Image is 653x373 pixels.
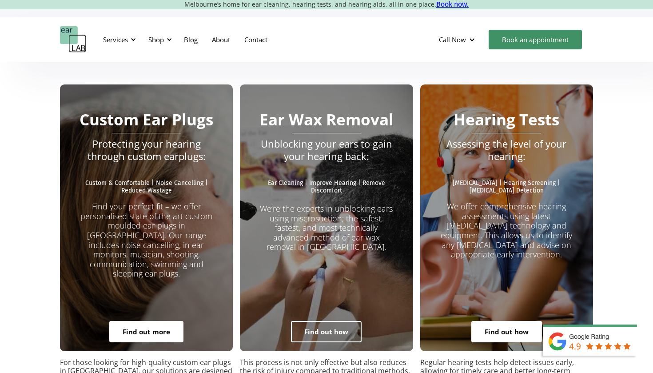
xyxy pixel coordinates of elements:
[446,137,566,163] em: Assessing the level of your hearing:
[471,321,542,342] a: Find out how
[109,321,183,342] a: Find out more
[439,35,466,44] div: Call Now
[143,26,175,53] div: Shop
[205,27,237,52] a: About
[454,109,559,130] strong: Hearing Tests
[78,180,215,202] p: Custom & Comfortable | Noise Cancelling | Reduced Wastage ‍
[237,27,275,52] a: Contact
[80,109,213,130] strong: Custom Ear Plugs
[259,109,394,130] strong: Ear Wax Removal
[88,137,206,163] em: Protecting your hearing through custom earplugs:
[291,321,362,342] a: Find out how
[177,27,205,52] a: Blog
[60,26,87,53] a: home
[148,35,164,44] div: Shop
[103,35,128,44] div: Services
[98,26,139,53] div: Services
[261,137,392,163] em: Unblocking your ears to gain your hearing back:
[258,194,395,252] p: We’re the experts in unblocking ears using miscrosuction; the safest, fastest, and most technical...
[438,202,575,260] p: We offer comprehensive hearing assessments using latest [MEDICAL_DATA] technology and equipment. ...
[78,202,215,279] p: Find your perfect fit – we offer personalised state of the art custom moulded ear plugs in [GEOGR...
[258,180,395,195] p: Ear Cleaning | Improve Hearing | Remove Discomfort
[432,26,484,53] div: Call Now
[438,180,575,202] p: [MEDICAL_DATA] | Hearing Screening | [MEDICAL_DATA] Detection ‍
[489,30,582,49] a: Book an appointment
